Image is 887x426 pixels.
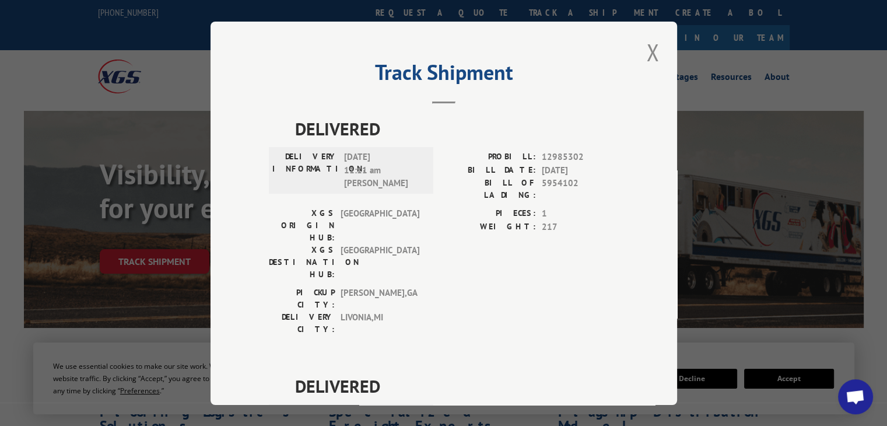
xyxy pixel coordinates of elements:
[295,373,619,399] span: DELIVERED
[344,151,423,190] span: [DATE] 11:11 am [PERSON_NAME]
[542,151,619,164] span: 12985302
[444,177,536,201] label: BILL OF LADING:
[341,287,419,311] span: [PERSON_NAME] , GA
[444,163,536,177] label: BILL DATE:
[542,207,619,221] span: 1
[341,311,419,336] span: LIVONIA , MI
[542,220,619,233] span: 217
[444,220,536,233] label: WEIGHT:
[542,163,619,177] span: [DATE]
[444,207,536,221] label: PIECES:
[341,207,419,244] span: [GEOGRAPHIC_DATA]
[269,287,335,311] label: PICKUP CITY:
[269,207,335,244] label: XGS ORIGIN HUB:
[295,116,619,142] span: DELIVERED
[269,244,335,281] label: XGS DESTINATION HUB:
[643,36,662,68] button: Close modal
[269,64,619,86] h2: Track Shipment
[341,244,419,281] span: [GEOGRAPHIC_DATA]
[444,151,536,164] label: PROBILL:
[838,379,873,414] a: Open chat
[272,151,338,190] label: DELIVERY INFORMATION:
[542,177,619,201] span: 5954102
[269,311,335,336] label: DELIVERY CITY:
